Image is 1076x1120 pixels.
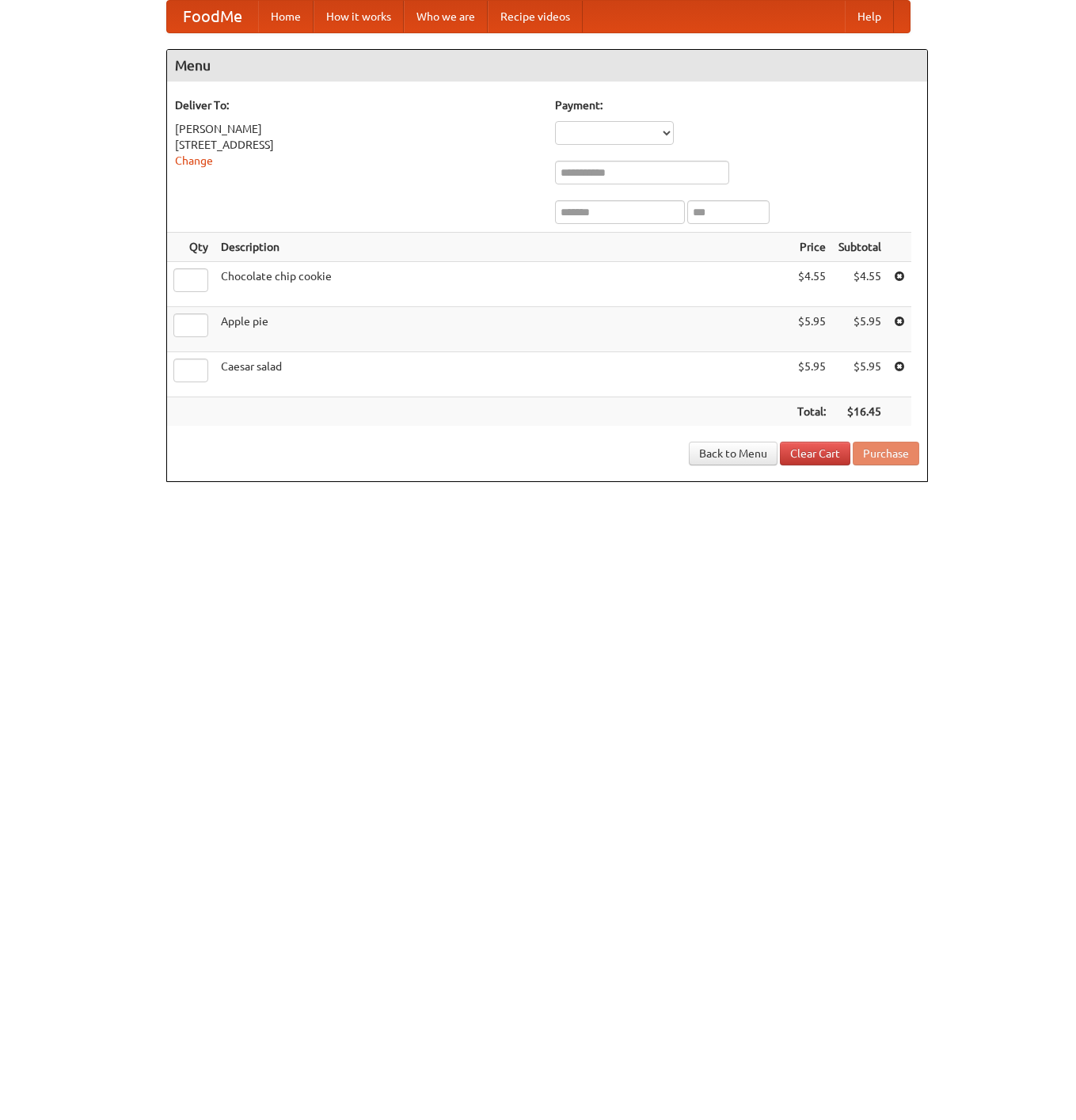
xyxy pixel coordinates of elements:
[555,97,919,113] h5: Payment:
[791,307,832,352] td: $5.95
[215,307,791,352] td: Apple pie
[167,1,258,32] a: FoodMe
[175,121,539,137] div: [PERSON_NAME]
[791,262,832,307] td: $4.55
[175,137,539,153] div: [STREET_ADDRESS]
[832,397,888,427] th: $16.45
[175,154,213,167] a: Change
[314,1,404,32] a: How it works
[488,1,583,32] a: Recipe videos
[832,352,888,397] td: $5.95
[780,442,850,465] a: Clear Cart
[832,262,888,307] td: $4.55
[175,97,539,113] h5: Deliver To:
[853,442,919,465] button: Purchase
[791,397,832,427] th: Total:
[215,233,791,262] th: Description
[791,352,832,397] td: $5.95
[404,1,488,32] a: Who we are
[832,233,888,262] th: Subtotal
[167,233,215,262] th: Qty
[845,1,894,32] a: Help
[258,1,314,32] a: Home
[215,262,791,307] td: Chocolate chip cookie
[167,50,927,82] h4: Menu
[832,307,888,352] td: $5.95
[791,233,832,262] th: Price
[215,352,791,397] td: Caesar salad
[689,442,778,465] a: Back to Menu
